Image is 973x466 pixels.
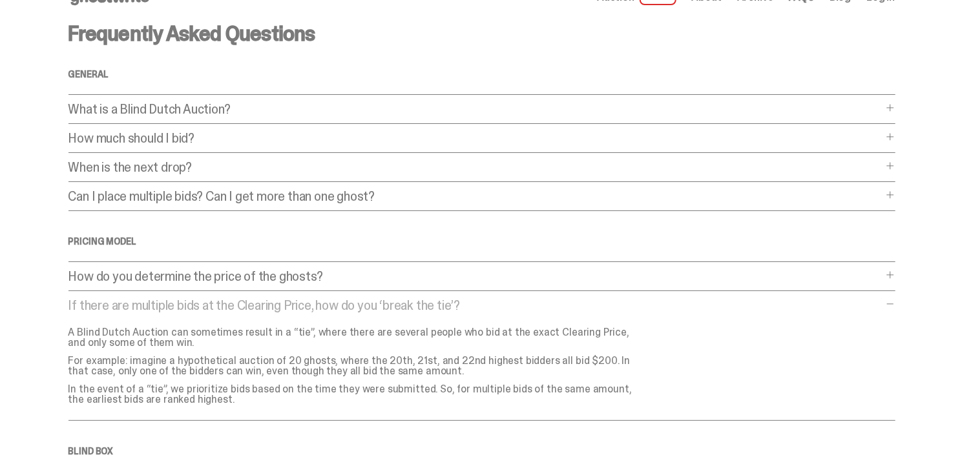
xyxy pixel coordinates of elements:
[68,132,883,145] p: How much should I bid?
[68,103,883,116] p: What is a Blind Dutch Auction?
[68,237,895,246] h4: Pricing Model
[68,299,883,312] p: If there are multiple bids at the Clearing Price, how do you ‘break the tie’?
[68,23,895,44] h3: Frequently Asked Questions
[68,270,883,283] p: How do you determine the price of the ghosts?
[68,70,895,79] h4: General
[68,190,883,203] p: Can I place multiple bids? Can I get more than one ghost?
[68,356,637,376] p: For example: imagine a hypothetical auction of 20 ghosts, where the 20th, 21st, and 22nd highest ...
[68,161,883,174] p: When is the next drop?
[68,384,637,405] p: In the event of a “tie”, we prioritize bids based on the time they were submitted. So, for multip...
[68,327,637,348] p: A Blind Dutch Auction can sometimes result in a “tie”, where there are several people who bid at ...
[68,447,895,456] h4: Blind Box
